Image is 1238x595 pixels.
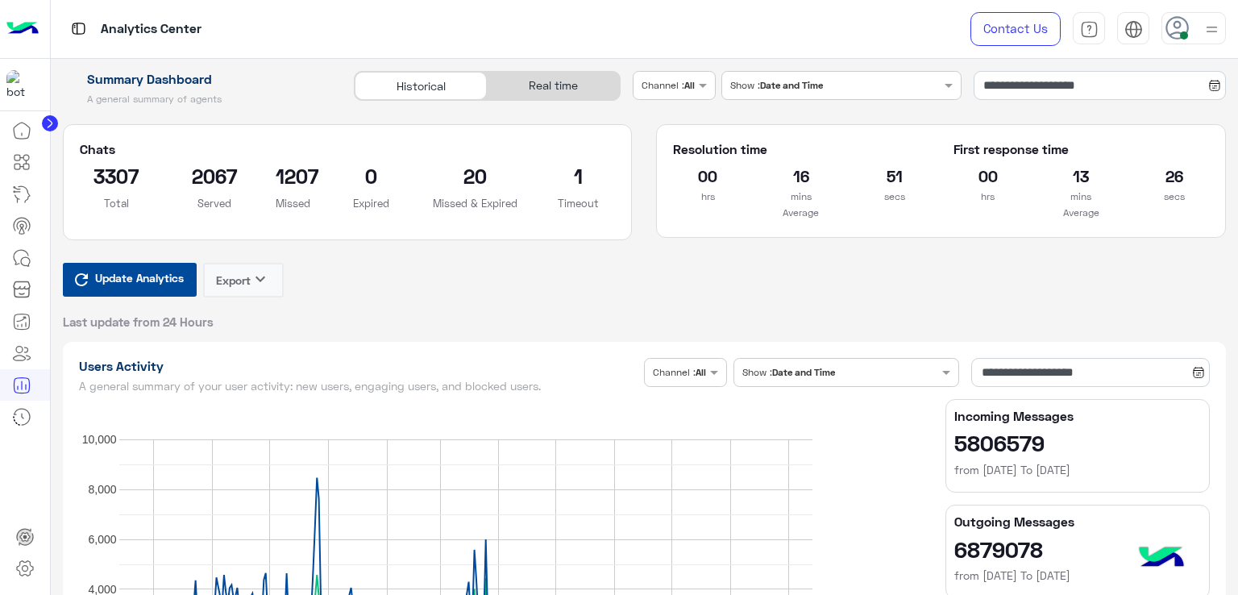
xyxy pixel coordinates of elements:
p: secs [860,189,929,205]
a: Contact Us [970,12,1061,46]
p: mins [766,189,836,205]
h2: 00 [673,163,742,189]
h2: 3307 [80,163,154,189]
h2: 0 [334,163,409,189]
a: tab [1073,12,1105,46]
p: Missed & Expired [433,195,517,211]
h2: 1 [542,163,616,189]
h5: Resolution time [673,141,928,157]
img: hulul-logo.png [1133,531,1190,587]
text: 4,000 [88,582,116,595]
img: Logo [6,12,39,46]
p: mins [1046,189,1115,205]
span: Update Analytics [91,267,188,289]
p: Analytics Center [101,19,201,40]
h2: 1207 [276,163,310,189]
h6: from [DATE] To [DATE] [954,568,1201,584]
i: keyboard_arrow_down [251,269,270,289]
text: 8,000 [88,483,116,496]
p: secs [1140,189,1209,205]
img: tab [1124,20,1143,39]
img: tab [1080,20,1099,39]
button: Update Analytics [63,263,197,297]
p: Total [80,195,154,211]
h2: 5806579 [954,430,1201,456]
div: Historical [355,72,487,100]
span: Last update from 24 Hours [63,314,214,330]
h6: from [DATE] To [DATE] [954,462,1201,478]
h5: Outgoing Messages [954,514,1201,530]
img: profile [1202,19,1222,40]
p: Average [953,205,1209,221]
h2: 2067 [177,163,251,189]
text: 6,000 [88,533,116,546]
img: tab [69,19,89,39]
h1: Summary Dashboard [63,71,336,87]
p: hrs [953,189,1023,205]
h2: 20 [433,163,517,189]
h2: 00 [953,163,1023,189]
h1: Users Activity [79,358,638,374]
div: Real time [487,72,619,100]
h2: 13 [1046,163,1115,189]
h2: 51 [860,163,929,189]
p: hrs [673,189,742,205]
b: Date and Time [772,366,835,378]
b: All [696,366,706,378]
button: Exportkeyboard_arrow_down [203,263,284,297]
h5: Incoming Messages [954,408,1201,424]
text: 10,000 [81,433,116,446]
p: Timeout [542,195,616,211]
h2: 6879078 [954,536,1201,562]
h5: Chats [80,141,616,157]
b: Date and Time [760,79,823,91]
img: 1403182699927242 [6,70,35,99]
p: Missed [276,195,310,211]
h5: A general summary of your user activity: new users, engaging users, and blocked users. [79,380,638,393]
h2: 16 [766,163,836,189]
p: Served [177,195,251,211]
b: All [684,79,695,91]
h2: 26 [1140,163,1209,189]
h5: First response time [953,141,1209,157]
p: Expired [334,195,409,211]
h5: A general summary of agents [63,93,336,106]
p: Average [673,205,928,221]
